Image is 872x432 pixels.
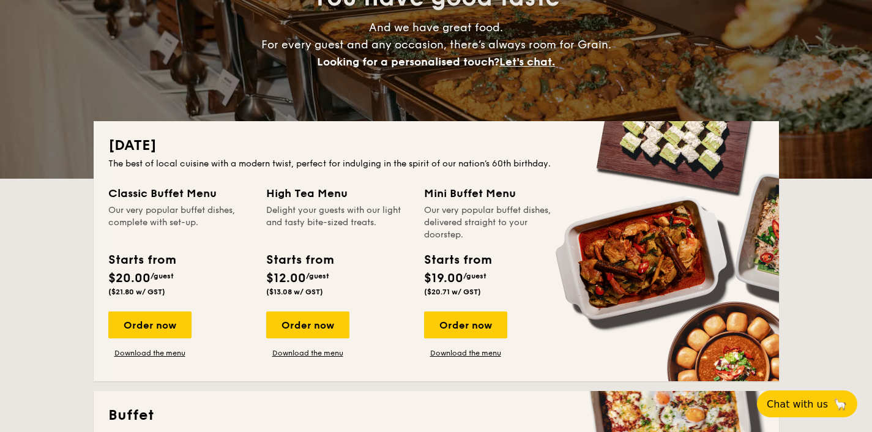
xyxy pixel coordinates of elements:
[108,311,192,338] div: Order now
[306,272,329,280] span: /guest
[261,21,611,69] span: And we have great food. For every guest and any occasion, there’s always room for Grain.
[767,398,828,410] span: Chat with us
[108,406,764,425] h2: Buffet
[266,288,323,296] span: ($13.08 w/ GST)
[424,288,481,296] span: ($20.71 w/ GST)
[108,288,165,296] span: ($21.80 w/ GST)
[757,390,857,417] button: Chat with us🦙
[108,185,252,202] div: Classic Buffet Menu
[499,55,555,69] span: Let's chat.
[151,272,174,280] span: /guest
[833,397,848,411] span: 🦙
[108,251,175,269] div: Starts from
[266,311,349,338] div: Order now
[424,185,567,202] div: Mini Buffet Menu
[108,158,764,170] div: The best of local cuisine with a modern twist, perfect for indulging in the spirit of our nation’...
[424,348,507,358] a: Download the menu
[424,271,463,286] span: $19.00
[266,271,306,286] span: $12.00
[463,272,486,280] span: /guest
[108,348,192,358] a: Download the menu
[108,271,151,286] span: $20.00
[317,55,499,69] span: Looking for a personalised touch?
[266,348,349,358] a: Download the menu
[108,136,764,155] h2: [DATE]
[424,311,507,338] div: Order now
[424,251,491,269] div: Starts from
[108,204,252,241] div: Our very popular buffet dishes, complete with set-up.
[266,204,409,241] div: Delight your guests with our light and tasty bite-sized treats.
[424,204,567,241] div: Our very popular buffet dishes, delivered straight to your doorstep.
[266,185,409,202] div: High Tea Menu
[266,251,333,269] div: Starts from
